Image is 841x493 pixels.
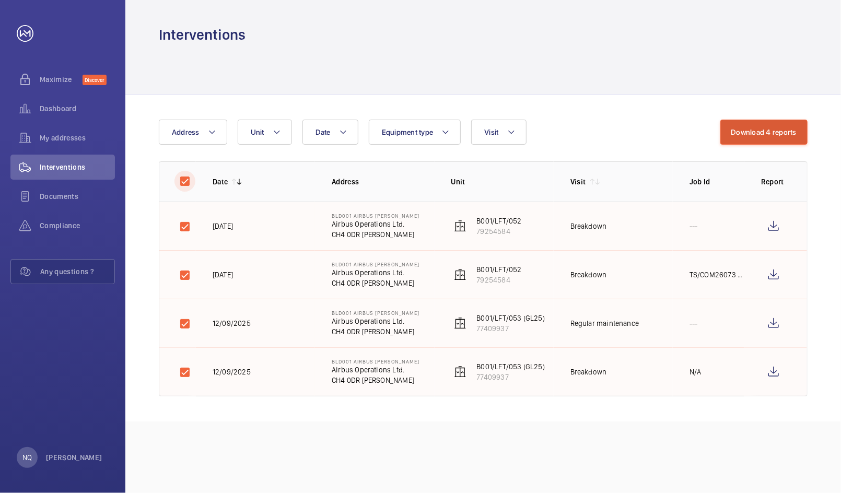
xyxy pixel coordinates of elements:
p: Airbus Operations Ltd. [332,219,419,229]
div: Breakdown [570,221,607,231]
p: 12/09/2025 [213,367,251,377]
p: Bld001 Airbus [PERSON_NAME] [332,261,419,267]
p: [PERSON_NAME] [46,452,102,463]
p: 79254584 [477,226,522,237]
img: elevator.svg [454,366,466,378]
span: Unit [251,128,264,136]
span: Maximize [40,74,83,85]
button: Address [159,120,227,145]
img: elevator.svg [454,268,466,281]
button: Equipment type [369,120,461,145]
div: Regular maintenance [570,318,639,328]
span: Interventions [40,162,115,172]
p: --- [690,221,698,231]
p: Bld001 Airbus [PERSON_NAME] [332,213,419,219]
div: Breakdown [570,269,607,280]
button: Unit [238,120,292,145]
span: Dashboard [40,103,115,114]
p: Report [761,177,786,187]
p: 79254584 [477,275,522,285]
div: Breakdown [570,367,607,377]
span: Compliance [40,220,115,231]
p: Address [332,177,434,187]
span: Date [316,128,331,136]
p: TS/COM26073 155649 [690,269,744,280]
img: elevator.svg [454,317,466,330]
p: NQ [22,452,32,463]
p: CH4 0DR [PERSON_NAME] [332,278,419,288]
p: N/A [690,367,702,377]
button: Visit [471,120,526,145]
span: Address [172,128,200,136]
p: B001/LFT/052 [477,264,522,275]
p: Job Id [690,177,744,187]
p: 12/09/2025 [213,318,251,328]
p: Unit [451,177,554,187]
span: Visit [484,128,498,136]
p: Airbus Operations Ltd. [332,267,419,278]
p: Date [213,177,228,187]
p: B001/LFT/053 (GL25) [477,313,545,323]
p: B001/LFT/052 [477,216,522,226]
h1: Interventions [159,25,246,44]
p: CH4 0DR [PERSON_NAME] [332,229,419,240]
p: CH4 0DR [PERSON_NAME] [332,375,419,385]
p: Bld001 Airbus [PERSON_NAME] [332,358,419,365]
p: [DATE] [213,269,233,280]
span: Any questions ? [40,266,114,277]
span: My addresses [40,133,115,143]
span: Discover [83,75,107,85]
span: Equipment type [382,128,434,136]
p: 77409937 [477,372,545,382]
p: 77409937 [477,323,545,334]
p: --- [690,318,698,328]
p: Visit [570,177,586,187]
span: Documents [40,191,115,202]
button: Download 4 reports [720,120,808,145]
img: elevator.svg [454,220,466,232]
p: Airbus Operations Ltd. [332,316,419,326]
p: [DATE] [213,221,233,231]
p: Airbus Operations Ltd. [332,365,419,375]
p: B001/LFT/053 (GL25) [477,361,545,372]
p: Bld001 Airbus [PERSON_NAME] [332,310,419,316]
p: CH4 0DR [PERSON_NAME] [332,326,419,337]
button: Date [302,120,358,145]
